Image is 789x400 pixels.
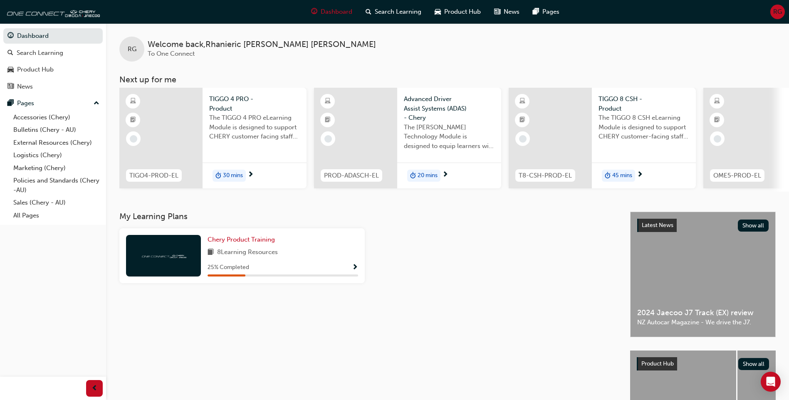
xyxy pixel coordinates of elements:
span: News [504,7,519,17]
a: Chery Product Training [208,235,278,244]
span: news-icon [494,7,500,17]
span: TIGGO 4 PRO - Product [209,94,300,113]
span: The [PERSON_NAME] Technology Module is designed to equip learners with essential knowledge about ... [404,123,495,151]
span: car-icon [435,7,441,17]
a: Search Learning [3,45,103,61]
span: booktick-icon [714,115,720,126]
span: pages-icon [533,7,539,17]
span: learningRecordVerb_NONE-icon [519,135,527,143]
a: Product HubShow all [637,357,769,370]
span: guage-icon [7,32,14,40]
img: oneconnect [4,3,100,20]
span: up-icon [94,98,99,109]
span: Pages [542,7,559,17]
a: guage-iconDashboard [304,3,359,20]
button: Show all [738,358,769,370]
div: Pages [17,99,34,108]
a: External Resources (Chery) [10,136,103,149]
span: learningRecordVerb_NONE-icon [130,135,137,143]
span: learningResourceType_ELEARNING-icon [519,96,525,107]
span: next-icon [442,171,448,179]
span: learningRecordVerb_NONE-icon [324,135,332,143]
span: TIGO4-PROD-EL [129,171,178,180]
span: Chery Product Training [208,236,275,243]
a: PROD-ADASCH-ELAdvanced Driver Assist Systems (ADAS) - CheryThe [PERSON_NAME] Technology Module is... [314,88,501,188]
a: Logistics (Chery) [10,149,103,162]
span: search-icon [366,7,371,17]
span: next-icon [637,171,643,179]
span: booktick-icon [130,115,136,126]
a: car-iconProduct Hub [428,3,487,20]
img: oneconnect [141,252,186,259]
a: All Pages [10,209,103,222]
span: duration-icon [605,170,611,181]
div: News [17,82,33,91]
a: News [3,79,103,94]
button: DashboardSearch LearningProduct HubNews [3,27,103,96]
span: news-icon [7,83,14,91]
span: Show Progress [352,264,358,272]
span: T8-CSH-PROD-EL [519,171,572,180]
span: To One Connect [148,50,195,57]
span: RG [773,7,782,17]
a: search-iconSearch Learning [359,3,428,20]
a: T8-CSH-PROD-ELTIGGO 8 CSH - ProductThe TIGGO 8 CSH eLearning Module is designed to support CHERY ... [509,88,696,188]
span: 8 Learning Resources [217,247,278,258]
span: Product Hub [444,7,481,17]
span: car-icon [7,66,14,74]
span: NZ Autocar Magazine - We drive the J7. [637,318,769,327]
button: Show Progress [352,262,358,273]
a: pages-iconPages [526,3,566,20]
a: Bulletins (Chery - AU) [10,123,103,136]
a: Marketing (Chery) [10,162,103,175]
h3: My Learning Plans [119,212,617,221]
span: learningResourceType_ELEARNING-icon [325,96,331,107]
span: Product Hub [641,360,674,367]
button: RG [770,5,785,19]
span: 45 mins [612,171,632,180]
span: 20 mins [418,171,438,180]
div: Search Learning [17,48,63,58]
span: Search Learning [375,7,421,17]
span: duration-icon [410,170,416,181]
span: pages-icon [7,100,14,107]
a: Dashboard [3,28,103,44]
button: Show all [738,220,769,232]
span: 2024 Jaecoo J7 Track (EX) review [637,308,769,318]
span: TIGGO 8 CSH - Product [599,94,689,113]
span: The TIGGO 8 CSH eLearning Module is designed to support CHERY customer-facing staff with the prod... [599,113,689,141]
span: RG [128,44,136,54]
span: booktick-icon [325,115,331,126]
a: Sales (Chery - AU) [10,196,103,209]
span: booktick-icon [519,115,525,126]
div: Open Intercom Messenger [761,372,781,392]
span: PROD-ADASCH-EL [324,171,379,180]
span: OME5-PROD-EL [713,171,761,180]
span: Latest News [642,222,673,229]
button: Pages [3,96,103,111]
span: Welcome back , Rhanieric [PERSON_NAME] [PERSON_NAME] [148,40,376,49]
span: The TIGGO 4 PRO eLearning Module is designed to support CHERY customer facing staff with the prod... [209,113,300,141]
span: prev-icon [92,383,98,394]
span: guage-icon [311,7,317,17]
div: Product Hub [17,65,54,74]
span: Advanced Driver Assist Systems (ADAS) - Chery [404,94,495,123]
span: learningResourceType_ELEARNING-icon [714,96,720,107]
h3: Next up for me [106,75,789,84]
a: Product Hub [3,62,103,77]
span: next-icon [247,171,254,179]
a: Accessories (Chery) [10,111,103,124]
span: 25 % Completed [208,263,249,272]
span: book-icon [208,247,214,258]
a: Policies and Standards (Chery -AU) [10,174,103,196]
a: Latest NewsShow all2024 Jaecoo J7 Track (EX) reviewNZ Autocar Magazine - We drive the J7. [630,212,776,337]
span: learningResourceType_ELEARNING-icon [130,96,136,107]
span: duration-icon [215,170,221,181]
a: TIGO4-PROD-ELTIGGO 4 PRO - ProductThe TIGGO 4 PRO eLearning Module is designed to support CHERY c... [119,88,307,188]
span: learningRecordVerb_NONE-icon [714,135,721,143]
span: 30 mins [223,171,243,180]
a: news-iconNews [487,3,526,20]
span: search-icon [7,49,13,57]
